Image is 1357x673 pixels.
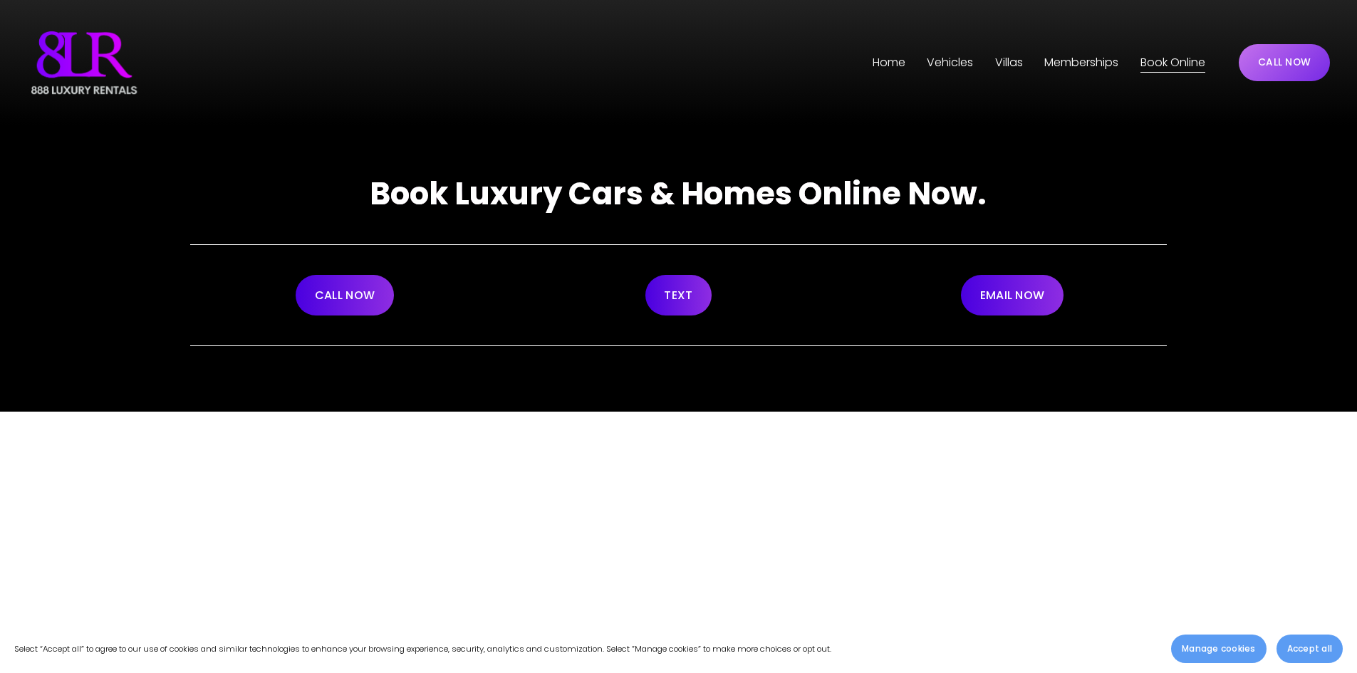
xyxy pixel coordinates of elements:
a: folder dropdown [927,51,973,74]
a: CALL NOW [296,275,394,315]
button: Manage cookies [1171,635,1266,663]
a: folder dropdown [995,51,1023,74]
span: Accept all [1287,642,1332,655]
button: Accept all [1277,635,1343,663]
a: EMAIL NOW [961,275,1064,315]
a: CALL NOW [1239,44,1330,81]
a: Home [873,51,905,74]
img: Luxury Car &amp; Home Rentals For Every Occasion [27,27,141,98]
span: Manage cookies [1182,642,1255,655]
span: Vehicles [927,53,973,73]
a: Memberships [1044,51,1118,74]
a: Book Online [1140,51,1205,74]
span: Villas [995,53,1023,73]
p: Select “Accept all” to agree to our use of cookies and similar technologies to enhance your brows... [14,642,831,657]
strong: Book Luxury Cars & Homes Online Now. [370,172,987,215]
a: TEXT [645,275,712,315]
